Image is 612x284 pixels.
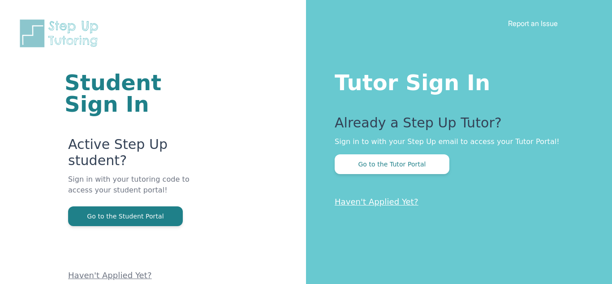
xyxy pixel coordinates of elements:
a: Go to the Student Portal [68,212,183,220]
a: Go to the Tutor Portal [335,160,449,168]
p: Sign in to with your Step Up email to access your Tutor Portal! [335,136,576,147]
a: Haven't Applied Yet? [68,271,152,280]
img: Step Up Tutoring horizontal logo [18,18,104,49]
p: Already a Step Up Tutor? [335,115,576,136]
a: Report an Issue [508,19,558,28]
h1: Student Sign In [65,72,198,115]
a: Haven't Applied Yet? [335,197,418,206]
button: Go to the Student Portal [68,206,183,226]
h1: Tutor Sign In [335,68,576,93]
button: Go to the Tutor Portal [335,154,449,174]
p: Active Step Up student? [68,136,198,174]
p: Sign in with your tutoring code to access your student portal! [68,174,198,206]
